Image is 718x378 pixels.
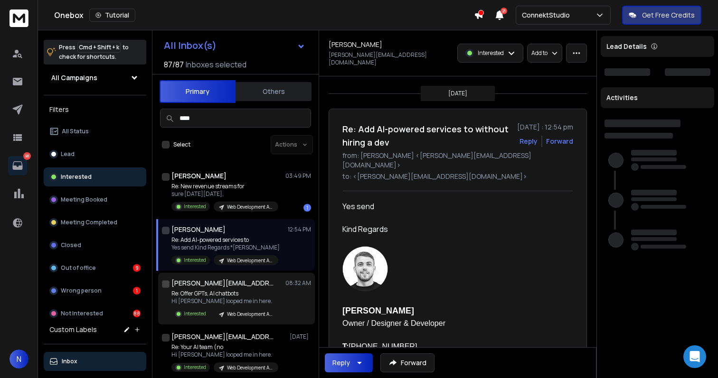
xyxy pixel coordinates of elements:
[61,196,107,203] p: Meeting Booked
[133,287,141,295] div: 1
[186,59,246,70] h3: Inboxes selected
[62,358,77,365] p: Inbox
[44,103,146,116] h3: Filters
[171,244,280,251] p: Yes send Kind Regards *[PERSON_NAME]
[171,278,276,288] h1: [PERSON_NAME][EMAIL_ADDRESS][DOMAIN_NAME]
[9,350,28,369] button: N
[44,258,146,277] button: Out of office9
[285,279,311,287] p: 08:32 AM
[164,41,217,50] h1: All Inbox(s)
[61,287,102,295] p: Wrong person
[44,190,146,209] button: Meeting Booked
[329,40,382,49] h1: [PERSON_NAME]
[156,36,313,55] button: All Inbox(s)
[89,9,135,22] button: Tutorial
[380,353,435,372] button: Forward
[325,353,373,372] button: Reply
[332,358,350,368] div: Reply
[173,141,190,148] label: Select
[184,310,206,317] p: Interested
[171,297,278,305] p: Hi [PERSON_NAME] looped me in here.
[342,342,417,350] font: [PHONE_NUMBER]
[77,42,121,53] span: Cmd + Shift + k
[285,172,311,180] p: 03:49 PM
[184,257,206,264] p: Interested
[303,204,311,212] div: 1
[44,68,146,87] button: All Campaigns
[342,319,445,327] font: Owner / Designer & Developer
[642,10,695,20] p: Get Free Credits
[61,173,92,181] p: Interested
[531,49,548,57] p: Add to
[54,9,474,22] div: Onebox
[227,257,273,264] p: Web Development Agency Last
[342,172,573,181] p: to: <[PERSON_NAME][EMAIL_ADDRESS][DOMAIN_NAME]>
[601,87,714,108] div: Activities
[44,145,146,164] button: Lead
[184,364,206,371] p: Interested
[171,190,278,198] p: sure [DATE][DATE],
[236,81,312,102] button: Others
[171,343,278,351] p: Re: Your AI team (no
[342,151,573,170] p: from: [PERSON_NAME] <[PERSON_NAME][EMAIL_ADDRESS][DOMAIN_NAME]>
[171,171,227,181] h1: [PERSON_NAME]
[23,152,31,160] p: 98
[171,236,280,244] p: Re: Add AI-powered services to
[171,225,226,234] h1: [PERSON_NAME]
[133,264,141,272] div: 9
[329,51,452,66] p: [PERSON_NAME][EMAIL_ADDRESS][DOMAIN_NAME]
[44,281,146,300] button: Wrong person1
[62,128,89,135] p: All Status
[44,352,146,371] button: Inbox
[501,8,507,14] span: 21
[164,59,184,70] span: 87 / 87
[49,325,97,334] h3: Custom Labels
[522,10,574,20] p: ConnektStudio
[520,137,538,146] button: Reply
[44,213,146,232] button: Meeting Completed
[227,364,273,371] p: Web Development Agency Last
[606,42,647,51] p: Lead Details
[171,290,278,297] p: Re: Offer GPTs, AI chatbots
[227,311,273,318] p: Web Development Agency Last
[342,122,511,149] h1: Re: Add AI-powered services to without hiring a dev
[59,43,129,62] p: Press to check for shortcuts.
[61,219,117,226] p: Meeting Completed
[61,264,96,272] p: Out of office
[51,73,97,83] h1: All Campaigns
[288,226,311,233] p: 12:54 PM
[44,167,146,186] button: Interested
[290,333,311,341] p: [DATE]
[44,304,146,323] button: Not Interested88
[133,310,141,317] div: 88
[61,310,103,317] p: Not Interested
[517,122,573,132] p: [DATE] : 12:54 pm
[622,6,701,25] button: Get Free Credits
[478,49,504,57] p: Interested
[227,203,273,211] p: Web Development Agency Last
[342,246,388,292] img: AIorK4w5mF64TuU6O42IQLBbjf35338UsUu4ajiFwaR4evEDS3kP0DPR6DYklXNaa82Nen0jlmDttMo
[171,351,278,359] p: Hi [PERSON_NAME] looped me in here.
[342,342,349,350] b: T:
[44,236,146,255] button: Closed
[546,137,573,146] div: Forward
[171,183,278,190] p: Re: New revenue streams for
[448,90,467,97] p: [DATE]
[342,306,414,315] b: [PERSON_NAME]
[184,203,206,210] p: Interested
[8,156,27,175] a: 98
[61,241,81,249] p: Closed
[44,122,146,141] button: All Status
[342,223,566,235] div: Kind Regards
[683,345,706,368] div: Open Intercom Messenger
[171,332,276,341] h1: [PERSON_NAME][EMAIL_ADDRESS][DOMAIN_NAME]
[61,150,75,158] p: Lead
[160,80,236,103] button: Primary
